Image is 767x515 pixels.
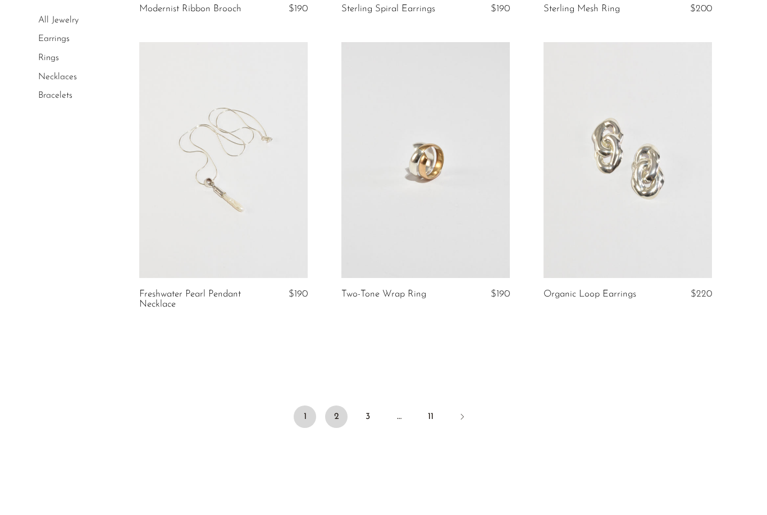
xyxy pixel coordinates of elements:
[691,289,712,299] span: $220
[388,405,410,428] span: …
[341,289,426,299] a: Two-Tone Wrap Ring
[357,405,379,428] a: 3
[289,289,308,299] span: $190
[491,289,510,299] span: $190
[544,4,620,14] a: Sterling Mesh Ring
[139,4,241,14] a: Modernist Ribbon Brooch
[341,4,435,14] a: Sterling Spiral Earrings
[294,405,316,428] span: 1
[289,4,308,13] span: $190
[491,4,510,13] span: $190
[38,91,72,100] a: Bracelets
[544,289,636,299] a: Organic Loop Earrings
[38,35,70,44] a: Earrings
[38,72,77,81] a: Necklaces
[690,4,712,13] span: $200
[38,53,59,62] a: Rings
[325,405,348,428] a: 2
[419,405,442,428] a: 11
[38,16,79,25] a: All Jewelry
[451,405,473,430] a: Next
[139,289,250,310] a: Freshwater Pearl Pendant Necklace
